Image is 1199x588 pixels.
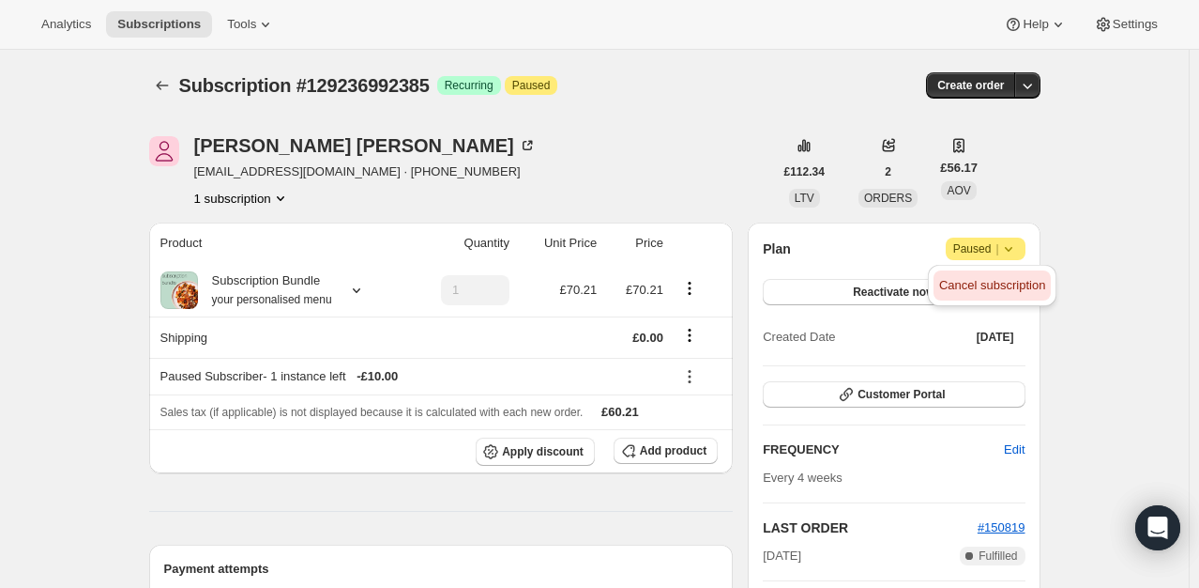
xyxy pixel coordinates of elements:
h2: Plan [763,240,791,258]
span: £0.00 [632,331,663,345]
span: Subscriptions [117,17,201,32]
span: [DATE] [977,330,1014,345]
span: Tools [227,17,256,32]
button: 2 [873,159,903,185]
span: - £10.00 [357,367,398,386]
button: #150819 [978,518,1025,537]
span: £112.34 [784,164,825,179]
h2: Payment attempts [164,560,719,579]
button: Edit [993,435,1036,465]
span: Customer Portal [858,387,945,402]
span: Paused [953,240,1018,258]
th: Unit Price [515,223,602,264]
span: Settings [1113,17,1158,32]
span: Analytics [41,17,91,32]
th: Product [149,223,406,264]
button: Product actions [675,278,705,299]
button: £112.34 [773,159,836,185]
span: [DATE] [763,547,801,565]
div: [PERSON_NAME] [PERSON_NAME] [194,136,537,155]
span: 2 [885,164,891,179]
span: Created Date [763,328,835,347]
span: Every 4 weeks [763,471,842,485]
span: Reactivate now [853,285,934,300]
button: Help [993,11,1078,38]
span: LTV [795,192,814,205]
span: Create order [937,78,1004,93]
span: Fulfilled [979,549,1017,564]
div: Open Intercom Messenger [1135,505,1180,550]
span: Apply discount [502,444,584,459]
span: Paused [512,78,551,93]
th: Price [602,223,669,264]
span: [EMAIL_ADDRESS][DOMAIN_NAME] · [PHONE_NUMBER] [194,162,537,181]
img: product img [160,271,198,309]
button: Customer Portal [763,381,1024,408]
button: Apply discount [476,438,595,466]
button: Settings [1083,11,1169,38]
button: Shipping actions [675,325,705,346]
span: Cancel subscription [939,278,1045,292]
small: your personalised menu [212,293,332,306]
th: Shipping [149,317,406,358]
span: Joan Edwards [149,136,179,166]
button: Create order [926,72,1015,99]
span: £70.21 [626,283,663,297]
h2: FREQUENCY [763,441,1004,459]
span: Subscription #129236992385 [179,75,430,96]
span: AOV [947,184,970,197]
div: Subscription Bundle [198,271,332,309]
span: Sales tax (if applicable) is not displayed because it is calculated with each new order. [160,406,584,419]
span: Edit [1004,441,1024,459]
button: [DATE] [965,324,1025,350]
button: Tools [216,11,286,38]
span: £56.17 [940,159,978,178]
span: Recurring [445,78,493,93]
span: | [995,241,998,256]
h2: LAST ORDER [763,518,978,537]
button: Subscriptions [106,11,212,38]
span: £70.21 [559,283,597,297]
button: Reactivate now [763,279,1024,305]
th: Quantity [406,223,515,264]
button: Add product [614,438,718,464]
button: Analytics [30,11,102,38]
a: #150819 [978,520,1025,534]
button: Subscriptions [149,72,175,99]
div: Paused Subscriber - 1 instance left [160,367,663,386]
span: ORDERS [864,192,912,205]
button: Cancel subscription [933,271,1051,301]
span: Help [1023,17,1048,32]
button: Product actions [194,189,290,208]
span: Add product [640,443,706,458]
span: £60.21 [601,405,639,419]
